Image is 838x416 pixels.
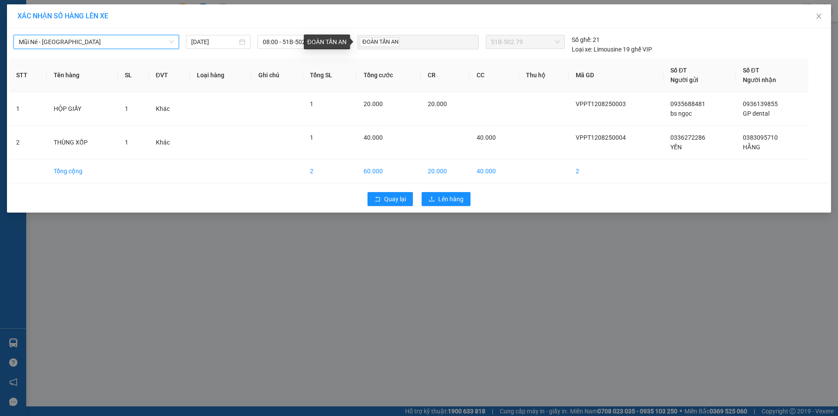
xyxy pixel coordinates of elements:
[364,100,383,107] span: 20.000
[357,58,421,92] th: Tổng cước
[47,92,118,126] td: HỘP GIẤY
[360,37,399,47] span: ĐOÀN TẤN AN
[422,192,471,206] button: uploadLên hàng
[191,37,237,47] input: 12/08/2025
[572,35,600,45] div: 21
[569,58,664,92] th: Mã GD
[572,45,652,54] div: Limousine 19 ghế VIP
[572,45,592,54] span: Loại xe:
[125,105,128,112] span: 1
[519,58,569,92] th: Thu hộ
[807,4,831,29] button: Close
[125,139,128,146] span: 1
[670,144,682,151] span: YẾN
[421,58,470,92] th: CR
[438,194,464,204] span: Lên hàng
[364,134,383,141] span: 40.000
[670,134,705,141] span: 0336272286
[9,92,47,126] td: 1
[384,194,406,204] span: Quay lại
[670,76,698,83] span: Người gửi
[572,35,591,45] span: Số ghế:
[477,134,496,141] span: 40.000
[47,126,118,159] td: THÙNG XỐP
[470,159,519,183] td: 40.000
[743,76,776,83] span: Người nhận
[576,100,626,107] span: VPPT1208250003
[304,34,350,49] div: ĐOÀN TẤN AN
[9,126,47,159] td: 2
[310,100,313,107] span: 1
[367,192,413,206] button: rollbackQuay lại
[576,134,626,141] span: VPPT1208250004
[9,58,47,92] th: STT
[815,13,822,20] span: close
[670,67,687,74] span: Số ĐT
[47,159,118,183] td: Tổng cộng
[743,100,778,107] span: 0936139855
[149,58,190,92] th: ĐVT
[429,196,435,203] span: upload
[470,58,519,92] th: CC
[190,58,251,92] th: Loại hàng
[374,196,381,203] span: rollback
[569,159,664,183] td: 2
[670,100,705,107] span: 0935688481
[47,58,118,92] th: Tên hàng
[743,110,769,117] span: GP dental
[491,35,559,48] span: 51B-502.79
[17,12,108,20] span: XÁC NHẬN SỐ HÀNG LÊN XE
[743,67,759,74] span: Số ĐT
[303,58,357,92] th: Tổng SL
[263,35,346,48] span: 08:00 - 51B-502.79
[421,159,470,183] td: 20.000
[670,110,692,117] span: bs ngọc
[251,58,303,92] th: Ghi chú
[149,92,190,126] td: Khác
[743,134,778,141] span: 0383095710
[743,144,760,151] span: HẰNG
[118,58,149,92] th: SL
[428,100,447,107] span: 20.000
[303,159,357,183] td: 2
[310,134,313,141] span: 1
[357,159,421,183] td: 60.000
[19,35,174,48] span: Mũi Né - Sài Gòn
[149,126,190,159] td: Khác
